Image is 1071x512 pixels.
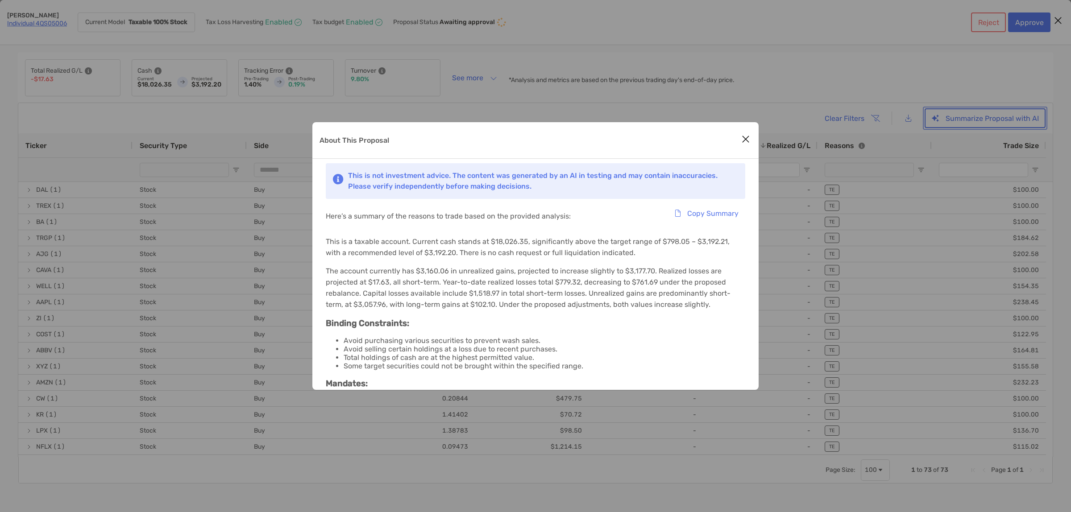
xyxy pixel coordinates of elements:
h3: Binding Constraints: [326,318,745,328]
li: Total holdings of cash are at the highest permitted value. [344,353,745,362]
img: Notification icon [333,174,344,185]
p: This is a taxable account. Current cash stands at $18,026.35, significantly above the target rang... [326,236,745,258]
button: Copy Summary [668,203,745,223]
div: This is not investment advice. The content was generated by an AI in testing and may contain inac... [348,170,738,192]
li: Avoid selling certain holdings at a loss due to recent purchases. [344,345,745,353]
p: Here’s a summary of the reasons to trade based on the provided analysis: [326,211,571,222]
p: About This Proposal [320,135,389,146]
h3: Mandates: [326,379,745,388]
p: The account currently has $3,160.06 in unrealized gains, projected to increase slightly to $3,177... [326,265,745,310]
li: Some target securities could not be brought within the specified range. [344,362,745,370]
div: About This Proposal [312,122,759,390]
li: Avoid purchasing various securities to prevent wash sales. [344,336,745,345]
button: Close modal [739,133,752,146]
